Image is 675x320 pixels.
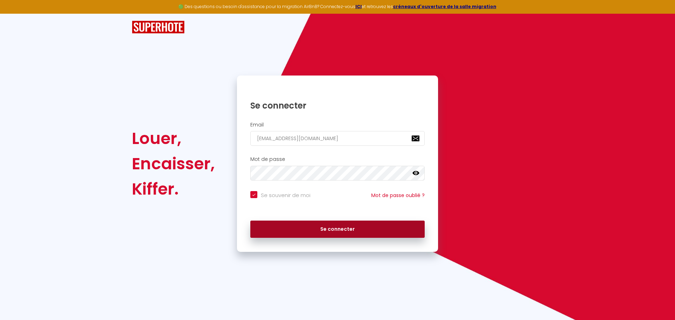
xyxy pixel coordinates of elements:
[250,156,425,162] h2: Mot de passe
[250,131,425,146] input: Ton Email
[6,3,27,24] button: Ouvrir le widget de chat LiveChat
[371,192,425,199] a: Mot de passe oublié ?
[132,21,185,34] img: SuperHote logo
[250,122,425,128] h2: Email
[132,176,215,202] div: Kiffer.
[132,126,215,151] div: Louer,
[132,151,215,176] div: Encaisser,
[393,4,496,9] a: créneaux d'ouverture de la salle migration
[250,221,425,238] button: Se connecter
[355,4,362,9] a: ICI
[250,100,425,111] h1: Se connecter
